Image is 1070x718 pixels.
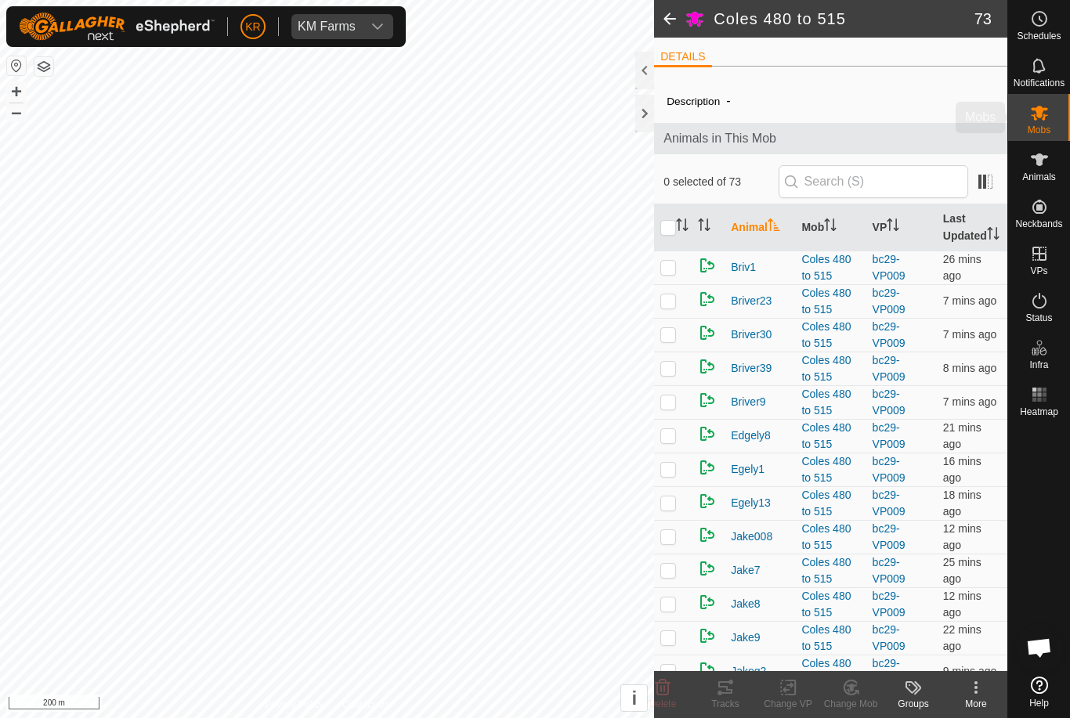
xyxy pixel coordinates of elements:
div: Coles 480 to 515 [801,352,859,385]
img: returning on [698,626,717,645]
span: Delete [649,698,677,709]
input: Search (S) [779,165,968,198]
div: Coles 480 to 515 [801,386,859,419]
div: Coles 480 to 515 [801,655,859,688]
span: Jakeg2 [731,663,766,680]
span: 15 Sep 2025 at 11:27 am [943,328,996,341]
div: More [945,697,1007,711]
span: Help [1029,698,1049,708]
span: KR [245,19,260,35]
span: Briver9 [731,394,765,410]
a: bc29-VP009 [873,489,906,518]
button: Reset Map [7,56,26,75]
p-sorticon: Activate to sort [824,221,837,233]
div: KM Farms [298,20,356,33]
label: Description [667,96,720,107]
a: Help [1008,670,1070,714]
span: Egely13 [731,495,771,511]
a: Privacy Policy [266,698,324,712]
img: returning on [698,525,717,544]
div: Coles 480 to 515 [801,453,859,486]
img: returning on [698,290,717,308]
div: Coles 480 to 515 [801,554,859,587]
div: Coles 480 to 515 [801,588,859,621]
span: Notifications [1014,78,1065,88]
h2: Coles 480 to 515 [714,9,974,28]
span: Briver39 [731,360,772,377]
th: Animal [725,204,795,251]
a: bc29-VP009 [873,354,906,383]
li: DETAILS [654,49,711,67]
div: Tracks [694,697,757,711]
th: Last Updated [937,204,1007,251]
span: 15 Sep 2025 at 11:09 am [943,253,981,282]
span: Animals in This Mob [663,129,998,148]
div: Coles 480 to 515 [801,285,859,318]
div: dropdown trigger [362,14,393,39]
img: Gallagher Logo [19,13,215,41]
div: Coles 480 to 515 [801,487,859,520]
a: bc29-VP009 [873,623,906,652]
a: bc29-VP009 [873,388,906,417]
button: Map Layers [34,57,53,76]
span: - [720,88,736,114]
img: returning on [698,391,717,410]
p-sorticon: Activate to sort [698,221,710,233]
span: 0 selected of 73 [663,174,778,190]
img: returning on [698,492,717,511]
img: returning on [698,458,717,477]
div: Coles 480 to 515 [801,420,859,453]
p-sorticon: Activate to sort [768,221,780,233]
button: i [621,685,647,711]
img: returning on [698,559,717,578]
a: bc29-VP009 [873,556,906,585]
p-sorticon: Activate to sort [887,221,899,233]
span: 15 Sep 2025 at 11:18 am [943,455,981,484]
div: Change Mob [819,697,882,711]
span: 15 Sep 2025 at 11:28 am [943,395,996,408]
span: Animals [1022,172,1056,182]
span: i [631,687,637,709]
span: Briver30 [731,327,772,343]
a: bc29-VP009 [873,590,906,619]
span: Briv1 [731,259,756,276]
span: Status [1025,313,1052,323]
button: + [7,82,26,101]
a: bc29-VP009 [873,253,906,282]
span: 15 Sep 2025 at 11:14 am [943,421,981,450]
span: Neckbands [1015,219,1062,229]
span: Jake7 [731,562,760,579]
span: 15 Sep 2025 at 11:13 am [943,623,981,652]
span: Jake8 [731,596,760,612]
span: VPs [1030,266,1047,276]
span: Edgely8 [731,428,771,444]
div: Change VP [757,697,819,711]
img: returning on [698,256,717,275]
span: Jake9 [731,630,760,646]
img: returning on [698,323,717,342]
a: bc29-VP009 [873,522,906,551]
span: 15 Sep 2025 at 11:26 am [943,665,996,677]
p-sorticon: Activate to sort [987,229,1000,242]
button: – [7,103,26,121]
div: Coles 480 to 515 [801,521,859,554]
span: 15 Sep 2025 at 11:10 am [943,556,981,585]
a: bc29-VP009 [873,455,906,484]
div: Groups [882,697,945,711]
span: Jake008 [731,529,772,545]
a: Contact Us [342,698,389,712]
th: VP [866,204,937,251]
img: returning on [698,660,717,679]
span: Briver23 [731,293,772,309]
span: Schedules [1017,31,1061,41]
a: bc29-VP009 [873,287,906,316]
span: 73 [974,7,992,31]
img: returning on [698,357,717,376]
div: Coles 480 to 515 [801,622,859,655]
span: Infra [1029,360,1048,370]
a: bc29-VP009 [873,320,906,349]
div: Open chat [1016,624,1063,671]
img: returning on [698,424,717,443]
span: 15 Sep 2025 at 11:17 am [943,489,981,518]
span: 15 Sep 2025 at 11:28 am [943,294,996,307]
